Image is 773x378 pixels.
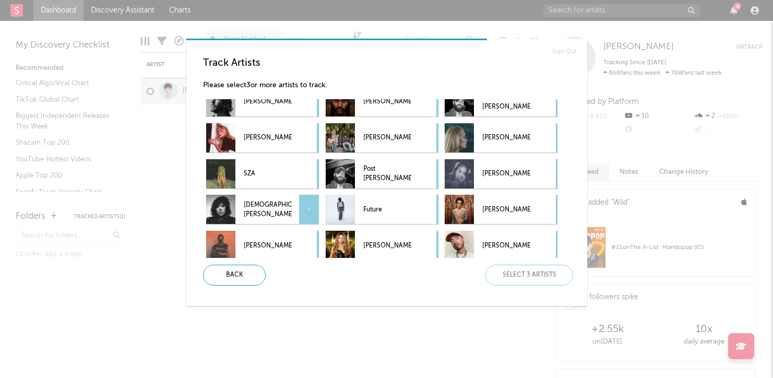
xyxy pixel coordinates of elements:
[244,162,292,186] p: SZA
[206,87,319,116] div: [PERSON_NAME]
[299,195,319,224] div: -
[326,231,438,260] div: [PERSON_NAME]
[206,123,319,152] div: [PERSON_NAME]
[203,265,266,286] div: Back
[363,90,411,114] p: [PERSON_NAME]
[244,198,292,221] p: [DEMOGRAPHIC_DATA][PERSON_NAME]
[445,87,557,116] div: Post [PERSON_NAME]
[203,79,579,92] p: Please select 3 or more artists to track.
[326,195,438,224] div: Future
[445,195,557,224] div: [PERSON_NAME]
[206,159,319,188] div: SZA
[552,45,577,58] a: Sign Out
[445,231,557,260] div: [PERSON_NAME]
[482,126,530,150] p: [PERSON_NAME]
[445,123,557,152] div: [PERSON_NAME]
[326,159,438,188] div: Post [PERSON_NAME]
[206,231,319,260] div: [PERSON_NAME]
[326,123,438,152] div: [PERSON_NAME]
[482,198,530,221] p: [PERSON_NAME]
[445,159,557,188] div: [PERSON_NAME]
[482,90,530,114] p: Post [PERSON_NAME]
[203,57,579,69] h3: Track Artists
[244,234,292,257] p: [PERSON_NAME]
[363,198,411,221] p: Future
[482,162,530,186] p: [PERSON_NAME]
[206,195,319,224] div: [DEMOGRAPHIC_DATA][PERSON_NAME]-
[244,126,292,150] p: [PERSON_NAME]
[482,234,530,257] p: [PERSON_NAME]
[363,162,411,186] p: Post [PERSON_NAME]
[363,126,411,150] p: [PERSON_NAME]
[244,90,292,114] p: [PERSON_NAME]
[363,234,411,257] p: [PERSON_NAME]
[326,87,438,116] div: [PERSON_NAME]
